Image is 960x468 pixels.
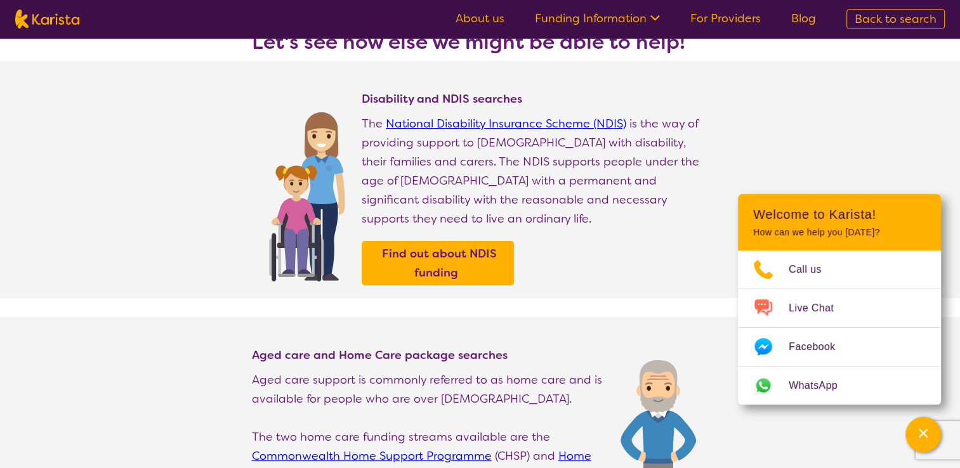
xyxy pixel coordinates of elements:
[252,370,608,408] p: Aged care support is commonly referred to as home care and is available for people who are over [...
[791,11,816,26] a: Blog
[789,299,849,318] span: Live Chat
[252,30,709,53] h3: Let's see how else we might be able to help!
[738,194,941,405] div: Channel Menu
[789,337,850,356] span: Facebook
[252,348,608,363] h4: Aged care and Home Care package searches
[855,11,937,27] span: Back to search
[905,417,941,452] button: Channel Menu
[365,244,511,282] a: Find out about NDIS funding
[535,11,660,26] a: Funding Information
[386,116,626,131] a: National Disability Insurance Scheme (NDIS)
[846,9,945,29] a: Back to search
[252,448,492,464] a: Commonwealth Home Support Programme
[362,91,709,107] h4: Disability and NDIS searches
[789,260,837,279] span: Call us
[15,10,79,29] img: Karista logo
[738,250,941,405] ul: Choose channel
[362,114,709,228] p: The is the way of providing support to [DEMOGRAPHIC_DATA] with disability, their families and car...
[789,376,853,395] span: WhatsApp
[753,207,926,222] h2: Welcome to Karista!
[382,246,497,280] b: Find out about NDIS funding
[690,11,761,26] a: For Providers
[753,227,926,238] p: How can we help you [DATE]?
[265,104,349,282] img: Find NDIS and Disability services and providers
[738,367,941,405] a: Web link opens in a new tab.
[456,11,504,26] a: About us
